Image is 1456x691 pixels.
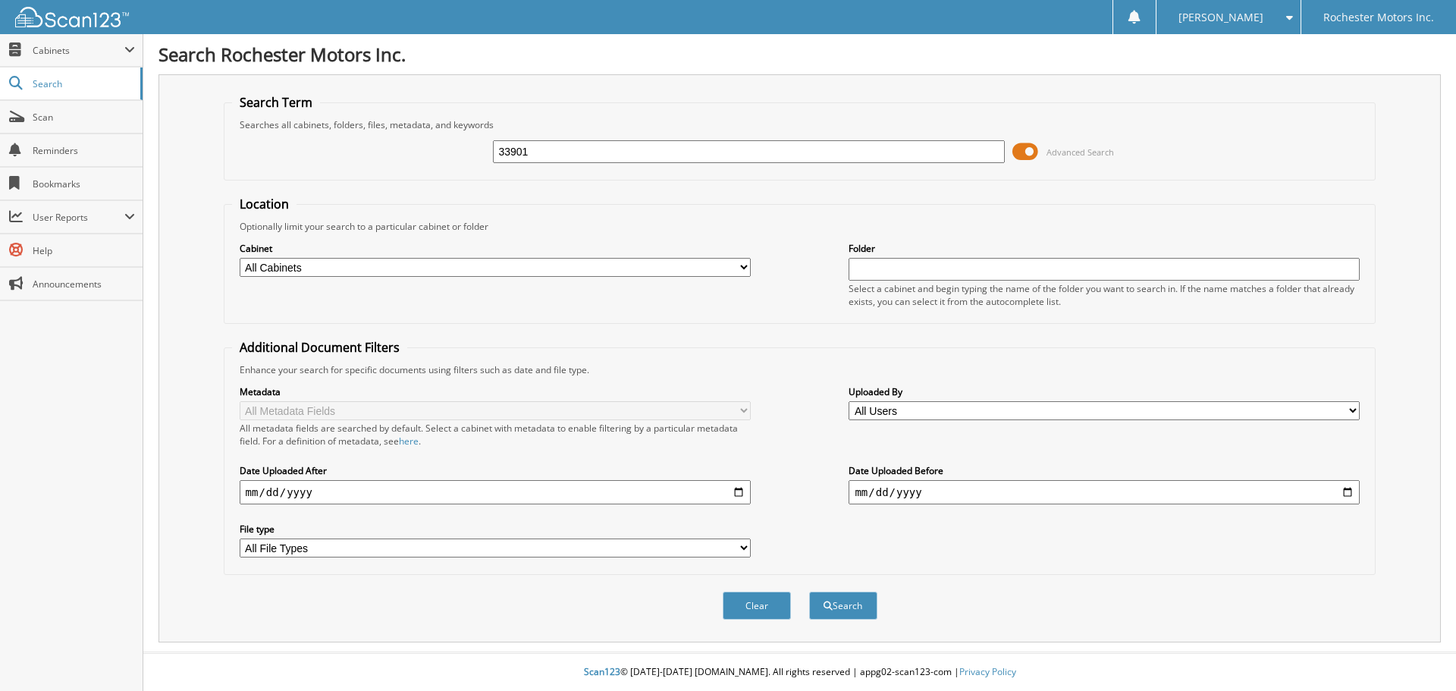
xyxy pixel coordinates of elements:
span: Rochester Motors Inc. [1323,13,1434,22]
span: Reminders [33,144,135,157]
img: scan123-logo-white.svg [15,7,129,27]
h1: Search Rochester Motors Inc. [158,42,1441,67]
span: Help [33,244,135,257]
span: Bookmarks [33,177,135,190]
label: Cabinet [240,242,751,255]
label: Date Uploaded Before [849,464,1360,477]
a: here [399,435,419,448]
input: start [240,480,751,504]
div: Searches all cabinets, folders, files, metadata, and keywords [232,118,1368,131]
input: end [849,480,1360,504]
span: Advanced Search [1046,146,1114,158]
span: Search [33,77,133,90]
div: All metadata fields are searched by default. Select a cabinet with metadata to enable filtering b... [240,422,751,448]
legend: Search Term [232,94,320,111]
button: Clear [723,592,791,620]
span: Announcements [33,278,135,291]
span: [PERSON_NAME] [1178,13,1263,22]
span: Scan123 [584,665,620,678]
label: Date Uploaded After [240,464,751,477]
legend: Location [232,196,297,212]
button: Search [809,592,877,620]
label: File type [240,523,751,536]
label: Uploaded By [849,385,1360,398]
div: © [DATE]-[DATE] [DOMAIN_NAME]. All rights reserved | appg02-scan123-com | [143,654,1456,691]
a: Privacy Policy [959,665,1016,678]
iframe: Chat Widget [1380,618,1456,691]
label: Metadata [240,385,751,398]
legend: Additional Document Filters [232,339,407,356]
div: Enhance your search for specific documents using filters such as date and file type. [232,363,1368,376]
span: Cabinets [33,44,124,57]
span: Scan [33,111,135,124]
span: User Reports [33,211,124,224]
div: Optionally limit your search to a particular cabinet or folder [232,220,1368,233]
div: Select a cabinet and begin typing the name of the folder you want to search in. If the name match... [849,282,1360,308]
label: Folder [849,242,1360,255]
